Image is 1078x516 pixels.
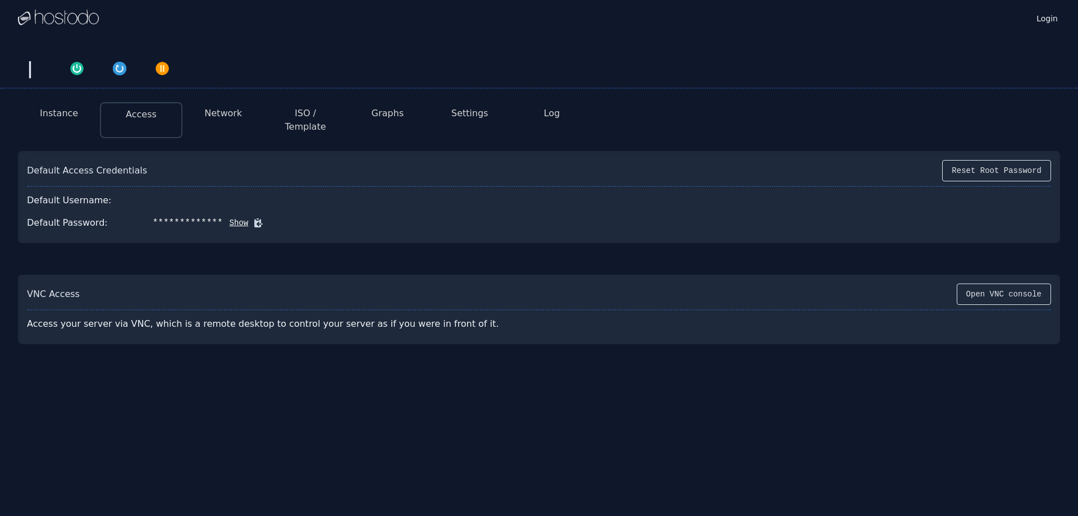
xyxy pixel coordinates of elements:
img: Restart [112,61,127,76]
button: Network [204,107,242,120]
button: Settings [451,107,488,120]
div: | [22,58,38,79]
button: Instance [40,107,78,120]
div: VNC Access [27,287,80,301]
img: Logo [18,10,99,26]
button: Open VNC console [957,284,1051,305]
button: ISO / Template [273,107,337,134]
button: Power Off [141,58,184,76]
img: Power On [69,61,85,76]
div: Default Username: [27,194,112,207]
a: Login [1034,11,1060,24]
button: Restart [98,58,141,76]
button: Show [223,217,249,229]
img: Power Off [154,61,170,76]
div: Default Password: [27,216,108,230]
button: Reset Root Password [942,160,1051,181]
div: Default Access Credentials [27,164,147,177]
button: Access [126,108,157,121]
button: Graphs [372,107,404,120]
div: Access your server via VNC, which is a remote desktop to control your server as if you were in fr... [27,313,530,335]
button: Power On [56,58,98,76]
button: Log [544,107,560,120]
